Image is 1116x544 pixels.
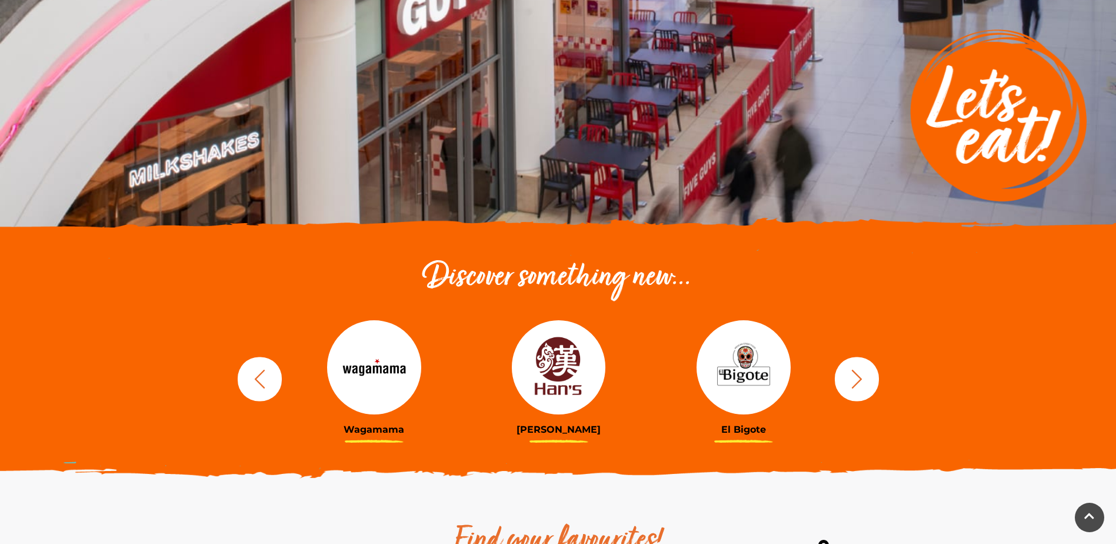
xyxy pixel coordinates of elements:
[660,320,827,435] a: El Bigote
[660,424,827,435] h3: El Bigote
[475,424,642,435] h3: [PERSON_NAME]
[232,259,885,297] h2: Discover something new...
[475,320,642,435] a: [PERSON_NAME]
[291,424,458,435] h3: Wagamama
[291,320,458,435] a: Wagamama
